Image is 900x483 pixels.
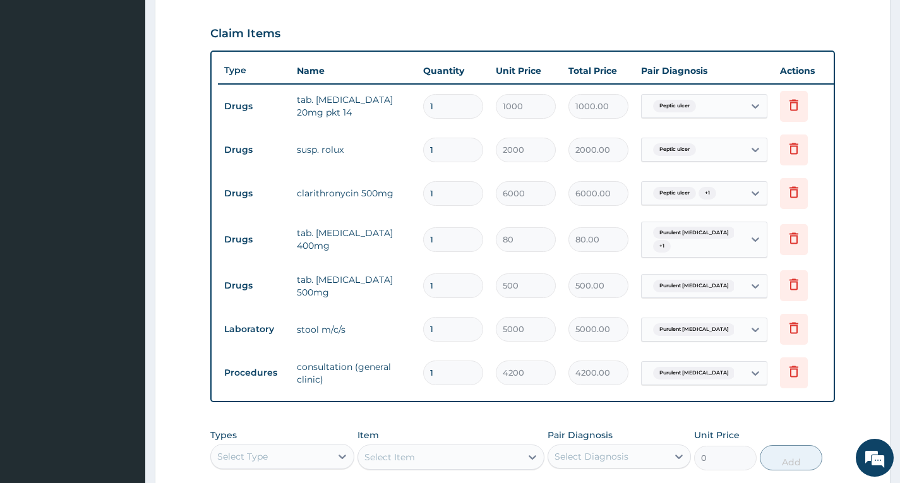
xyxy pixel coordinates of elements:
[291,220,417,258] td: tab. [MEDICAL_DATA] 400mg
[291,317,417,342] td: stool m/c/s
[291,87,417,125] td: tab. [MEDICAL_DATA] 20mg pkt 14
[218,182,291,205] td: Drugs
[555,450,628,463] div: Select Diagnosis
[218,95,291,118] td: Drugs
[489,58,562,83] th: Unit Price
[66,71,212,87] div: Chat with us now
[548,429,613,441] label: Pair Diagnosis
[760,445,822,470] button: Add
[694,429,740,441] label: Unit Price
[653,143,696,156] span: Peptic ulcer
[218,228,291,251] td: Drugs
[291,354,417,392] td: consultation (general clinic)
[653,227,735,239] span: Purulent [MEDICAL_DATA]
[653,240,671,253] span: + 1
[357,429,379,441] label: Item
[218,138,291,162] td: Drugs
[210,27,280,41] h3: Claim Items
[291,181,417,206] td: clarithronycin 500mg
[635,58,774,83] th: Pair Diagnosis
[218,361,291,385] td: Procedures
[774,58,837,83] th: Actions
[653,367,735,379] span: Purulent [MEDICAL_DATA]
[291,58,417,83] th: Name
[417,58,489,83] th: Quantity
[653,280,735,292] span: Purulent [MEDICAL_DATA]
[218,274,291,297] td: Drugs
[217,450,268,463] div: Select Type
[23,63,51,95] img: d_794563401_company_1708531726252_794563401
[218,59,291,82] th: Type
[699,187,716,200] span: + 1
[653,187,696,200] span: Peptic ulcer
[207,6,237,37] div: Minimize live chat window
[218,318,291,341] td: Laboratory
[653,100,696,112] span: Peptic ulcer
[73,159,174,287] span: We're online!
[291,267,417,305] td: tab. [MEDICAL_DATA] 500mg
[291,137,417,162] td: susp. rolux
[210,430,237,441] label: Types
[562,58,635,83] th: Total Price
[6,345,241,389] textarea: Type your message and hit 'Enter'
[653,323,735,336] span: Purulent [MEDICAL_DATA]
